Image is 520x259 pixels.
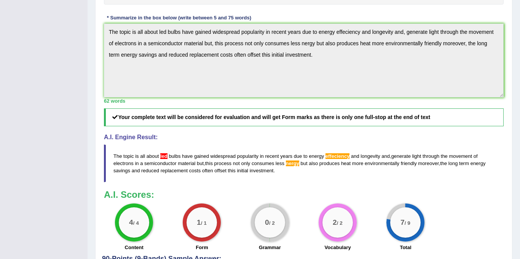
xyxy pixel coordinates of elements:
[205,160,213,166] span: this
[113,160,134,166] span: electrons
[265,218,269,227] big: 0
[144,160,177,166] span: semiconductor
[201,221,207,226] small: / 1
[276,160,284,166] span: less
[269,221,275,226] small: / 2
[161,168,188,173] span: replacement
[325,244,351,251] label: Vocabulary
[401,218,405,227] big: 7
[178,160,195,166] span: material
[104,189,154,200] b: A.I. Scores:
[169,153,180,159] span: bulbs
[160,153,167,159] span: Did you mean “LED” (= diode, light)?
[123,153,134,159] span: topic
[381,153,390,159] span: and
[189,168,201,173] span: costs
[202,168,213,173] span: often
[471,160,486,166] span: energy
[182,153,193,159] span: have
[360,153,380,159] span: longevity
[132,168,140,173] span: and
[459,160,469,166] span: term
[135,153,139,159] span: is
[197,218,201,227] big: 1
[303,153,308,159] span: to
[104,145,504,182] blockquote: , , , .
[147,153,159,159] span: about
[401,160,417,166] span: friendly
[412,153,421,159] span: light
[129,218,133,227] big: 4
[400,244,411,251] label: Total
[440,160,447,166] span: the
[441,153,448,159] span: the
[474,153,478,159] span: of
[214,168,227,173] span: offset
[214,160,232,166] span: process
[405,221,410,226] small: / 9
[280,153,292,159] span: years
[325,153,350,159] span: Possible spelling mistake found. (did you mean: efficiency)
[309,153,324,159] span: energy
[140,153,145,159] span: all
[104,134,504,141] h4: A.I. Engine Result:
[113,153,122,159] span: The
[197,160,204,166] span: but
[194,153,209,159] span: gained
[309,160,318,166] span: also
[104,108,504,126] h5: Your complete text will be considered for evaluation and will get Form marks as there is only one...
[341,160,351,166] span: heat
[351,153,359,159] span: and
[259,244,281,251] label: Grammar
[418,160,439,166] span: moreover
[140,160,143,166] span: a
[104,97,504,105] div: 62 words
[133,221,139,226] small: / 4
[104,14,254,21] div: * Summarize in the box below (write between 5 and 75 words)
[211,153,236,159] span: widespread
[135,160,139,166] span: in
[241,160,250,166] span: only
[391,153,411,159] span: generate
[237,153,258,159] span: popularity
[228,168,236,173] span: this
[319,160,340,166] span: produces
[301,160,308,166] span: but
[265,153,279,159] span: recent
[252,160,274,166] span: consumes
[365,160,399,166] span: environmentally
[196,244,208,251] label: Form
[233,160,240,166] span: not
[113,168,130,173] span: savings
[260,153,264,159] span: in
[337,221,343,226] small: / 2
[141,168,159,173] span: reduced
[423,153,439,159] span: through
[294,153,302,159] span: due
[333,218,337,227] big: 2
[448,160,458,166] span: long
[286,160,299,166] span: Possible spelling mistake found. (did you mean: energy)
[237,168,248,173] span: initial
[125,244,144,251] label: Content
[449,153,472,159] span: movement
[352,160,364,166] span: more
[250,168,274,173] span: investment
